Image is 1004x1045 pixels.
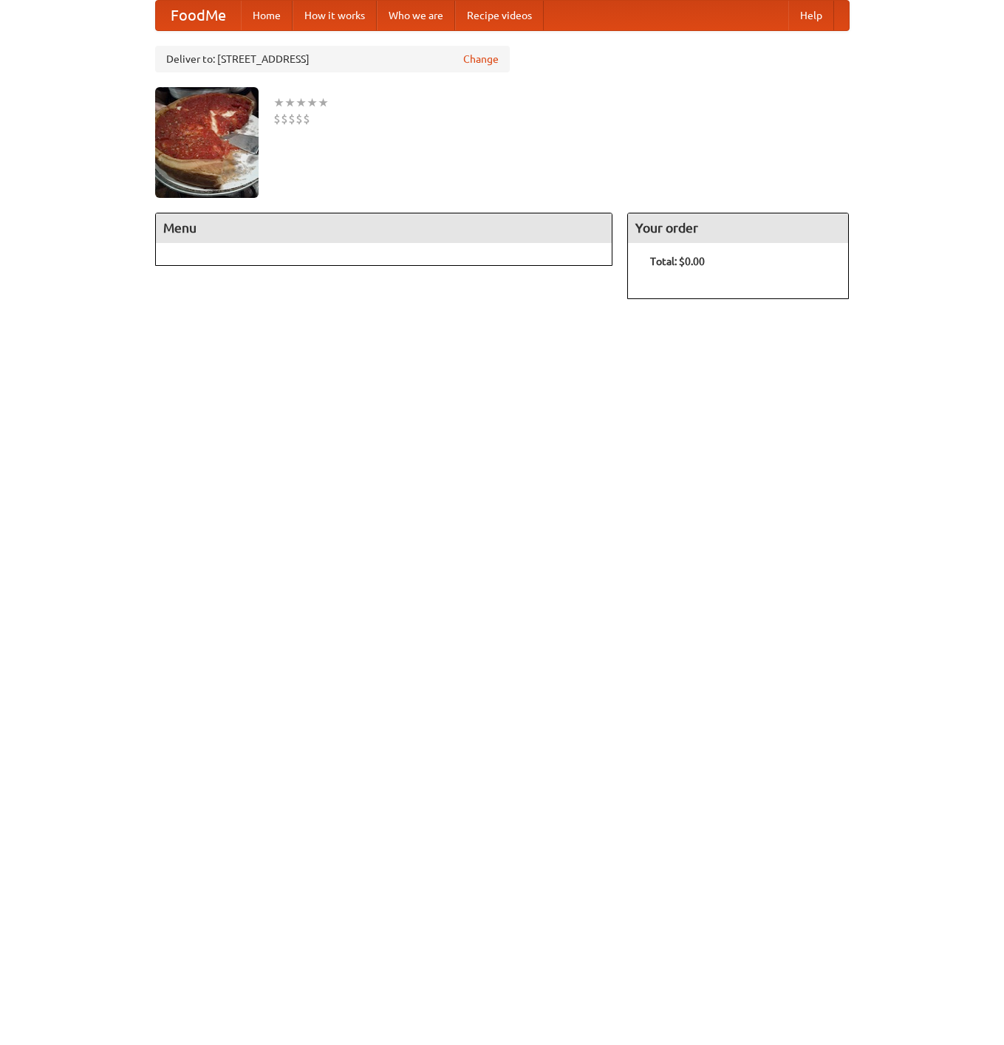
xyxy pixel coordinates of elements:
a: Who we are [377,1,455,30]
h4: Menu [156,213,612,243]
li: $ [273,111,281,127]
li: ★ [318,95,329,111]
div: Deliver to: [STREET_ADDRESS] [155,46,510,72]
h4: Your order [628,213,848,243]
li: $ [281,111,288,127]
li: ★ [273,95,284,111]
a: FoodMe [156,1,241,30]
a: How it works [293,1,377,30]
a: Change [463,52,499,66]
b: Total: $0.00 [650,256,705,267]
li: ★ [307,95,318,111]
img: angular.jpg [155,87,259,198]
li: $ [288,111,296,127]
a: Home [241,1,293,30]
li: ★ [284,95,296,111]
li: $ [303,111,310,127]
a: Help [788,1,834,30]
li: $ [296,111,303,127]
a: Recipe videos [455,1,544,30]
li: ★ [296,95,307,111]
